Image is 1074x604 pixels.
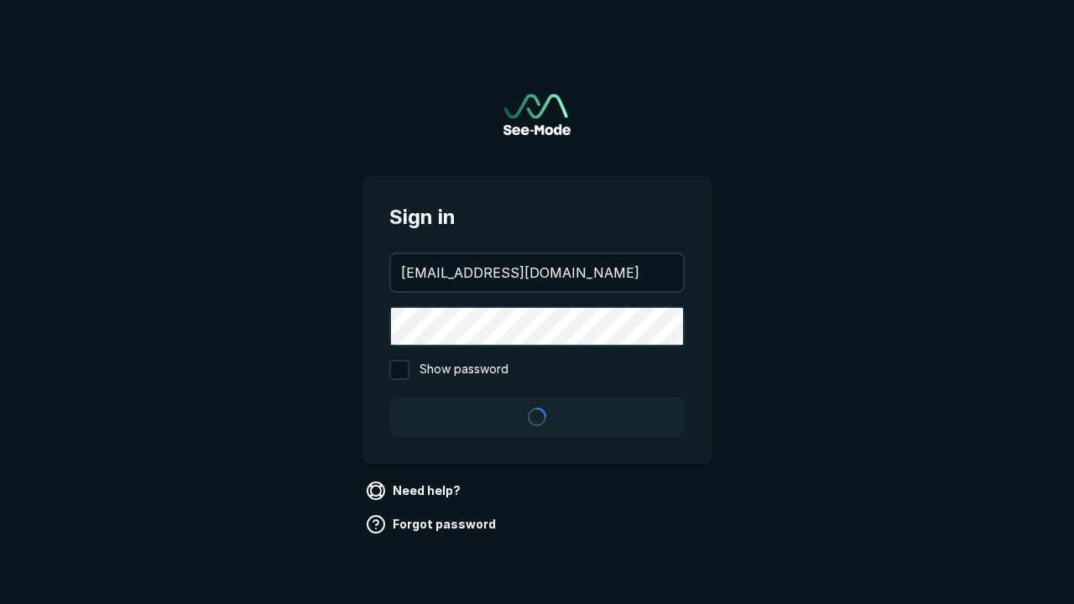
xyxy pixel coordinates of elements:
a: Need help? [362,477,467,504]
img: See-Mode Logo [503,94,571,135]
span: Show password [420,360,508,380]
span: Sign in [389,202,685,232]
input: your@email.com [391,254,683,291]
a: Go to sign in [503,94,571,135]
a: Forgot password [362,511,503,538]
